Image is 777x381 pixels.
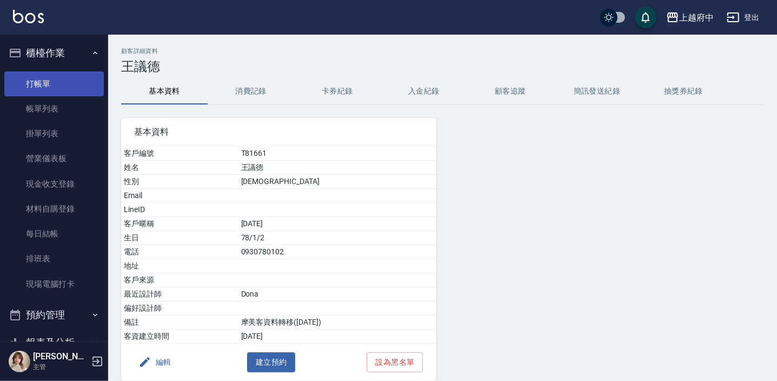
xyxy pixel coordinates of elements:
[13,10,44,23] img: Logo
[4,146,104,171] a: 營業儀表板
[33,351,88,362] h5: [PERSON_NAME]
[367,352,423,372] button: 設為黑名單
[4,272,104,297] a: 現場電腦打卡
[121,78,208,104] button: 基本資料
[121,48,764,55] h2: 顧客詳細資料
[4,71,104,96] a: 打帳單
[4,121,104,146] a: 掛單列表
[121,175,238,189] td: 性別
[4,246,104,271] a: 排班表
[238,231,436,245] td: 78/1/2
[4,39,104,67] button: 櫃檯作業
[121,161,238,175] td: 姓名
[635,6,656,28] button: save
[238,161,436,175] td: 王議德
[121,203,238,217] td: LineID
[208,78,294,104] button: 消費記錄
[554,78,640,104] button: 簡訊發送紀錄
[134,352,176,372] button: 編輯
[4,221,104,246] a: 每日結帳
[238,330,436,344] td: [DATE]
[121,189,238,203] td: Email
[238,287,436,301] td: Dona
[238,147,436,161] td: T81661
[4,172,104,196] a: 現金收支登錄
[467,78,554,104] button: 顧客追蹤
[294,78,381,104] button: 卡券紀錄
[640,78,727,104] button: 抽獎券紀錄
[4,196,104,221] a: 材料自購登錄
[121,330,238,344] td: 客資建立時間
[238,245,436,259] td: 0930780102
[121,259,238,273] td: 地址
[722,8,764,28] button: 登出
[238,175,436,189] td: [DEMOGRAPHIC_DATA]
[121,301,238,316] td: 偏好設計師
[121,147,238,161] td: 客戶編號
[381,78,467,104] button: 入金紀錄
[121,231,238,245] td: 生日
[4,96,104,121] a: 帳單列表
[33,362,88,372] p: 主管
[121,273,238,287] td: 客戶來源
[4,301,104,329] button: 預約管理
[121,287,238,301] td: 最近設計師
[121,245,238,259] td: 電話
[238,217,436,231] td: [DATE]
[121,217,238,231] td: 客戶暱稱
[662,6,718,29] button: 上越府中
[121,316,238,330] td: 備註
[679,11,714,24] div: 上越府中
[238,316,436,330] td: 摩美客資料轉移([DATE])
[121,59,764,74] h3: 王議德
[247,352,296,372] button: 建立預約
[4,329,104,357] button: 報表及分析
[9,351,30,372] img: Person
[134,127,423,137] span: 基本資料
